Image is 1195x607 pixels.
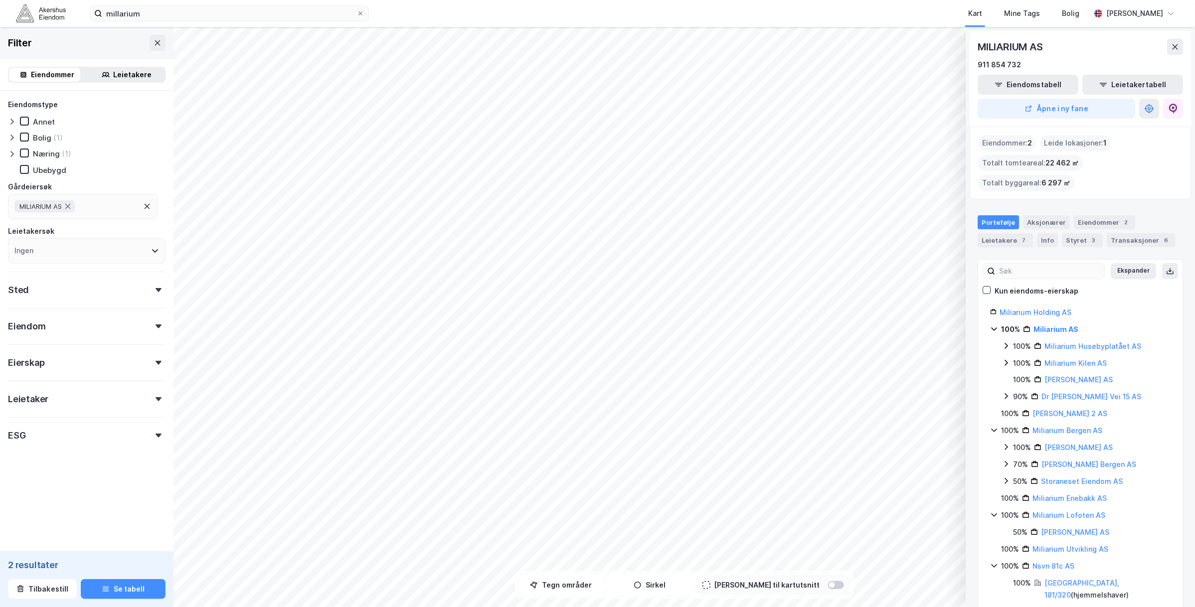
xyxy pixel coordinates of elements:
span: MILIARIUM AS [19,202,62,210]
button: Åpne i ny fane [978,99,1135,119]
a: Dr [PERSON_NAME] Vei 15 AS [1041,392,1141,401]
a: Miliarium AS [1033,325,1078,333]
div: (1) [62,149,71,158]
button: Ekspander [1111,263,1156,279]
div: Kart [968,7,982,19]
div: 100% [1001,323,1020,335]
div: Aksjonærer [1023,215,1070,229]
span: 6 297 ㎡ [1041,177,1070,189]
div: Kun eiendoms-eierskap [995,285,1078,297]
div: [PERSON_NAME] [1106,7,1163,19]
div: Mine Tags [1004,7,1040,19]
div: Leietakersøk [8,225,54,237]
div: Totalt tomteareal : [978,155,1083,171]
div: Bolig [33,133,51,143]
a: Miliarium Enebakk AS [1032,494,1107,502]
button: Sirkel [608,575,692,595]
div: Eiendommer [1074,215,1135,229]
div: Gårdeiersøk [8,181,52,193]
a: [PERSON_NAME] AS [1041,528,1109,536]
div: 100% [1001,425,1019,437]
div: 90% [1013,391,1028,403]
div: Leietaker [8,393,48,405]
span: 2 [1027,137,1032,149]
div: Ubebygd [33,165,66,175]
div: Eiendommer : [978,135,1036,151]
div: 100% [1001,509,1019,521]
div: 2 resultater [8,559,166,571]
div: 100% [1013,442,1031,454]
a: [PERSON_NAME] AS [1044,375,1113,384]
button: Tilbakestill [8,579,77,599]
iframe: Chat Widget [1145,559,1195,607]
button: Se tabell [81,579,166,599]
div: [PERSON_NAME] til kartutsnitt [714,579,820,591]
div: Filter [8,35,32,51]
div: 100% [1013,357,1031,369]
div: Info [1037,233,1058,247]
div: 70% [1013,458,1028,470]
div: Eiendom [8,320,46,332]
a: Nsvn 81c AS [1032,562,1074,570]
a: [PERSON_NAME] AS [1044,443,1113,452]
div: Eierskap [8,357,44,369]
div: 911 854 732 [978,59,1021,71]
div: Ingen [14,245,33,257]
a: Storaneset Eiendom AS [1041,477,1123,485]
div: Leietakere [978,233,1033,247]
div: 100% [1001,492,1019,504]
div: Kontrollprogram for chat [1145,559,1195,607]
div: Portefølje [978,215,1019,229]
div: Leide lokasjoner : [1040,135,1111,151]
span: 22 462 ㎡ [1045,157,1079,169]
div: 100% [1013,374,1031,386]
div: Styret [1062,233,1103,247]
div: 7 [1019,235,1029,245]
div: (1) [53,133,63,143]
a: [PERSON_NAME] 2 AS [1032,409,1107,418]
div: Leietakere [114,69,152,81]
div: 6 [1161,235,1171,245]
img: akershus-eiendom-logo.9091f326c980b4bce74ccdd9f866810c.svg [16,4,66,22]
a: Miliarium Utvikling AS [1032,545,1108,553]
div: ( hjemmelshaver ) [1044,577,1171,601]
div: 100% [1001,408,1019,420]
div: Bolig [1062,7,1079,19]
button: Leietakertabell [1082,75,1183,95]
span: 1 [1103,137,1107,149]
div: Eiendomstype [8,99,58,111]
div: Næring [33,149,60,158]
div: 100% [1013,340,1031,352]
div: Totalt byggareal : [978,175,1074,191]
div: Transaksjoner [1107,233,1175,247]
a: [GEOGRAPHIC_DATA], 181/320 [1044,579,1119,599]
div: ESG [8,430,25,442]
div: MILIARIUM AS [978,39,1045,55]
button: Eiendomstabell [978,75,1078,95]
a: [PERSON_NAME] Bergen AS [1041,460,1136,468]
div: 100% [1001,543,1019,555]
a: Miliarium Kilen AS [1044,359,1107,367]
div: Annet [33,117,55,127]
a: Miliarium Bergen AS [1032,426,1102,435]
div: 100% [1013,577,1031,589]
div: Sted [8,284,29,296]
div: 50% [1013,526,1027,538]
button: Tegn områder [519,575,604,595]
div: 50% [1013,475,1027,487]
div: 100% [1001,560,1019,572]
input: Søk på adresse, matrikkel, gårdeiere, leietakere eller personer [102,6,356,21]
input: Søk [995,264,1104,279]
div: 2 [1121,217,1131,227]
a: Miliarium Husebyplatået AS [1044,342,1141,350]
a: Miliarium Lofoten AS [1032,511,1105,519]
div: Eiendommer [31,69,75,81]
div: 3 [1089,235,1099,245]
a: Miliarium Holding AS [1000,308,1071,316]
